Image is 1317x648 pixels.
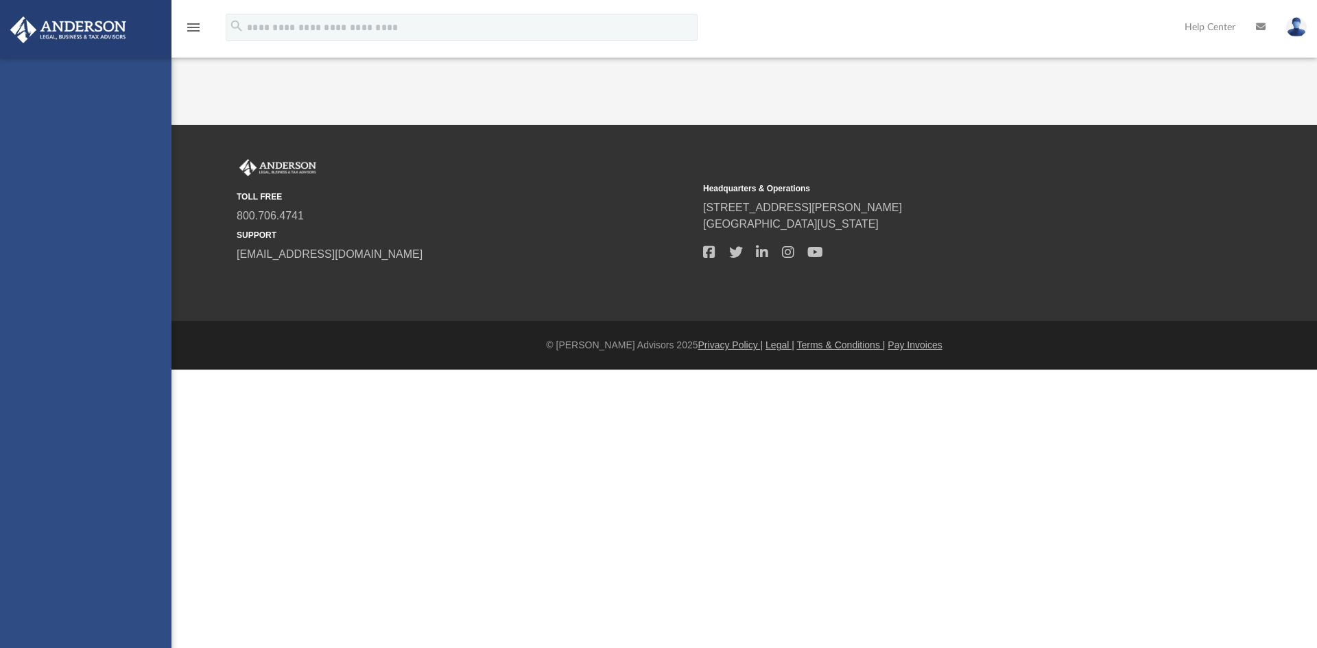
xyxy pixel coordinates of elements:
a: menu [185,26,202,36]
small: Headquarters & Operations [703,182,1160,195]
i: search [229,19,244,34]
div: © [PERSON_NAME] Advisors 2025 [171,338,1317,352]
a: Legal | [766,339,794,350]
a: [EMAIL_ADDRESS][DOMAIN_NAME] [237,248,423,260]
img: Anderson Advisors Platinum Portal [237,159,319,177]
a: 800.706.4741 [237,210,304,221]
a: Pay Invoices [888,339,942,350]
a: [GEOGRAPHIC_DATA][US_STATE] [703,218,879,230]
a: [STREET_ADDRESS][PERSON_NAME] [703,202,902,213]
small: SUPPORT [237,229,693,241]
img: User Pic [1286,17,1307,37]
a: Terms & Conditions | [797,339,886,350]
img: Anderson Advisors Platinum Portal [6,16,130,43]
small: TOLL FREE [237,191,693,203]
i: menu [185,19,202,36]
a: Privacy Policy | [698,339,763,350]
